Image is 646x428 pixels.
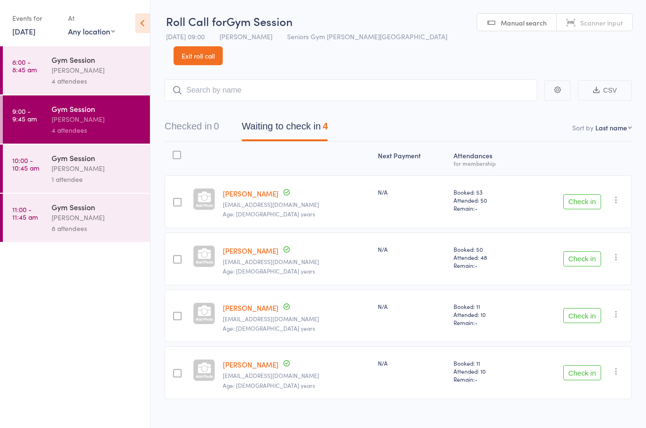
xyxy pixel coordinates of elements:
span: Attended: 50 [454,196,520,204]
button: Waiting to check in4 [242,116,328,141]
div: Gym Session [52,153,142,163]
span: [PERSON_NAME] [219,32,272,41]
span: Remain: [454,204,520,212]
a: [PERSON_NAME] [223,188,279,198]
a: 8:00 -8:45 amGym Session[PERSON_NAME]4 attendees [3,46,150,94]
span: Attended: 48 [454,253,520,261]
div: 1 attendee [52,174,142,185]
div: Gym Session [52,202,142,212]
small: tayh2000@yahoo.com [223,372,370,379]
span: Booked: 11 [454,302,520,310]
button: Check in [563,251,601,266]
a: [PERSON_NAME] [223,360,279,369]
button: Checked in0 [165,116,219,141]
div: N/A [378,188,446,196]
div: [PERSON_NAME] [52,65,142,76]
small: tcomino@bigpond.net.au [223,258,370,265]
time: 8:00 - 8:45 am [12,58,37,73]
span: Booked: 50 [454,245,520,253]
div: At [68,10,115,26]
span: Seniors Gym [PERSON_NAME][GEOGRAPHIC_DATA] [287,32,447,41]
span: Scanner input [580,18,623,27]
div: N/A [378,359,446,367]
a: 11:00 -11:45 amGym Session[PERSON_NAME]8 attendees [3,194,150,242]
div: N/A [378,302,446,310]
small: sibu8723@gmail.com [223,316,370,322]
span: Remain: [454,375,520,383]
time: 9:00 - 9:45 am [12,107,37,122]
span: Attended: 10 [454,310,520,318]
span: [DATE] 09:00 [166,32,205,41]
a: 10:00 -10:45 amGym Session[PERSON_NAME]1 attendee [3,145,150,193]
div: [PERSON_NAME] [52,212,142,223]
div: 4 attendees [52,76,142,86]
button: Check in [563,365,601,380]
label: Sort by [572,123,594,132]
div: 4 attendees [52,125,142,136]
button: Check in [563,308,601,323]
div: for membership [454,160,520,166]
div: 8 attendees [52,223,142,234]
button: CSV [578,80,632,101]
a: [DATE] [12,26,35,36]
span: Booked: 53 [454,188,520,196]
div: Next Payment [374,146,450,171]
a: [PERSON_NAME] [223,303,279,313]
input: Search by name [165,79,537,101]
div: Last name [595,123,627,132]
div: Gym Session [52,54,142,65]
a: 9:00 -9:45 amGym Session[PERSON_NAME]4 attendees [3,95,150,144]
span: - [475,261,478,269]
span: Manual search [501,18,547,27]
span: - [475,318,478,326]
span: Remain: [454,318,520,326]
div: N/A [378,245,446,253]
div: 0 [214,121,219,131]
div: [PERSON_NAME] [52,163,142,174]
div: Atten­dances [450,146,524,171]
div: Gym Session [52,103,142,114]
span: Age: [DEMOGRAPHIC_DATA] years [223,324,315,332]
span: - [475,375,478,383]
div: Any location [68,26,115,36]
div: Events for [12,10,59,26]
span: Age: [DEMOGRAPHIC_DATA] years [223,210,315,218]
div: 4 [323,121,328,131]
div: [PERSON_NAME] [52,114,142,125]
a: Exit roll call [174,46,223,65]
a: [PERSON_NAME] [223,246,279,256]
time: 10:00 - 10:45 am [12,156,39,171]
span: Booked: 11 [454,359,520,367]
span: - [475,204,478,212]
span: Gym Session [227,13,293,29]
span: Remain: [454,261,520,269]
time: 11:00 - 11:45 am [12,205,38,221]
span: Age: [DEMOGRAPHIC_DATA] years [223,381,315,389]
span: Attended: 10 [454,367,520,375]
small: tcomino@bigpond.net.au [223,201,370,208]
span: Age: [DEMOGRAPHIC_DATA] years [223,267,315,275]
button: Check in [563,194,601,209]
span: Roll Call for [166,13,227,29]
